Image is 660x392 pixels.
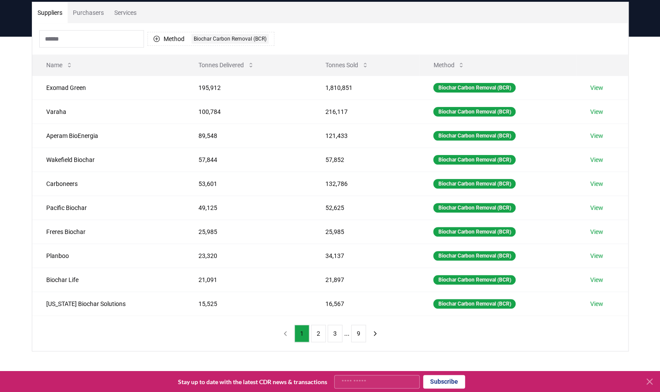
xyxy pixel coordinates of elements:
[433,179,516,189] div: Biochar Carbon Removal (BCR)
[192,56,261,74] button: Tonnes Delivered
[433,155,516,165] div: Biochar Carbon Removal (BCR)
[318,56,376,74] button: Tonnes Sold
[433,299,516,309] div: Biochar Carbon Removal (BCR)
[68,2,109,23] button: Purchasers
[311,172,419,196] td: 132,786
[185,220,311,244] td: 25,985
[294,325,309,342] button: 1
[32,172,185,196] td: Carboneers
[32,124,185,148] td: Aperam BioEnergia
[185,76,311,100] td: 195,912
[426,56,472,74] button: Method
[32,76,185,100] td: Exomad Green
[590,83,603,92] a: View
[311,148,419,172] td: 57,852
[590,107,603,116] a: View
[433,227,516,237] div: Biochar Carbon Removal (BCR)
[311,196,419,220] td: 52,625
[590,203,603,212] a: View
[32,292,185,316] td: [US_STATE] Biochar Solutions
[185,148,311,172] td: 57,844
[328,325,342,342] button: 3
[32,220,185,244] td: Freres Biochar
[185,172,311,196] td: 53,601
[32,100,185,124] td: Varaha
[351,325,366,342] button: 9
[433,83,516,93] div: Biochar Carbon Removal (BCR)
[590,275,603,284] a: View
[311,100,419,124] td: 216,117
[32,2,68,23] button: Suppliers
[433,275,516,285] div: Biochar Carbon Removal (BCR)
[433,251,516,261] div: Biochar Carbon Removal (BCR)
[590,299,603,308] a: View
[185,100,311,124] td: 100,784
[311,124,419,148] td: 121,433
[590,155,603,164] a: View
[311,220,419,244] td: 25,985
[32,244,185,268] td: Planboo
[192,34,269,44] div: Biochar Carbon Removal (BCR)
[344,328,349,339] li: ...
[590,251,603,260] a: View
[147,32,274,46] button: MethodBiochar Carbon Removal (BCR)
[185,292,311,316] td: 15,525
[433,203,516,213] div: Biochar Carbon Removal (BCR)
[185,244,311,268] td: 23,320
[185,124,311,148] td: 89,548
[311,292,419,316] td: 16,567
[311,76,419,100] td: 1,810,851
[109,2,142,23] button: Services
[311,268,419,292] td: 21,897
[32,268,185,292] td: Biochar Life
[32,196,185,220] td: Pacific Biochar
[433,131,516,141] div: Biochar Carbon Removal (BCR)
[433,107,516,117] div: Biochar Carbon Removal (BCR)
[311,244,419,268] td: 34,137
[590,179,603,188] a: View
[32,148,185,172] td: Wakefield Biochar
[311,325,326,342] button: 2
[590,131,603,140] a: View
[368,325,383,342] button: next page
[185,268,311,292] td: 21,091
[39,56,80,74] button: Name
[590,227,603,236] a: View
[185,196,311,220] td: 49,125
